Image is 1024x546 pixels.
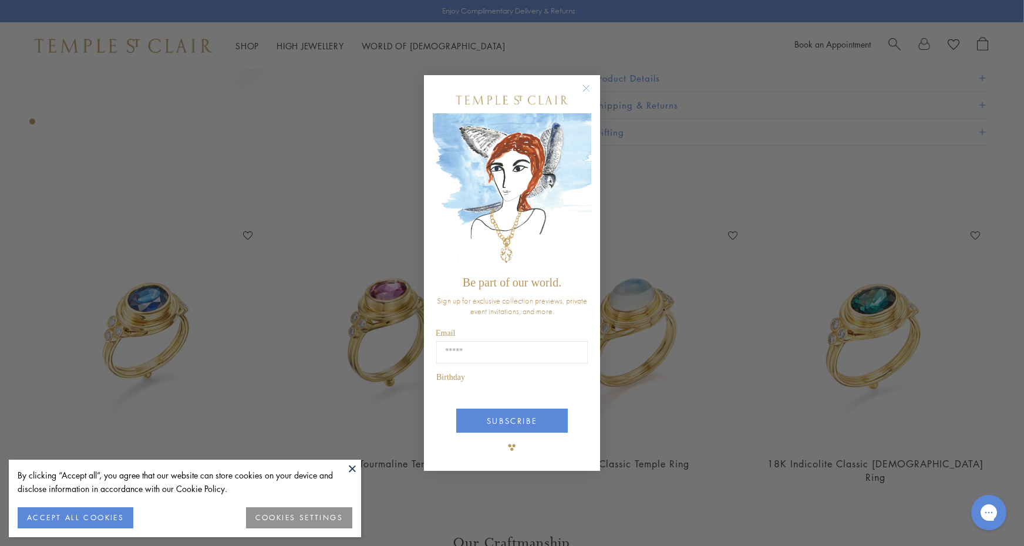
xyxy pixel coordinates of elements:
[18,507,133,528] button: ACCEPT ALL COOKIES
[246,507,352,528] button: COOKIES SETTINGS
[585,87,599,102] button: Close dialog
[437,295,587,316] span: Sign up for exclusive collection previews, private event invitations, and more.
[456,96,568,105] img: Temple St. Clair
[436,373,465,382] span: Birthday
[456,409,568,433] button: SUBSCRIBE
[436,329,455,338] span: Email
[436,341,588,363] input: Email
[463,276,561,289] span: Be part of our world.
[500,436,524,459] img: TSC
[433,113,591,270] img: c4a9eb12-d91a-4d4a-8ee0-386386f4f338.jpeg
[965,491,1012,534] iframe: Gorgias live chat messenger
[18,469,352,496] div: By clicking “Accept all”, you agree that our website can store cookies on your device and disclos...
